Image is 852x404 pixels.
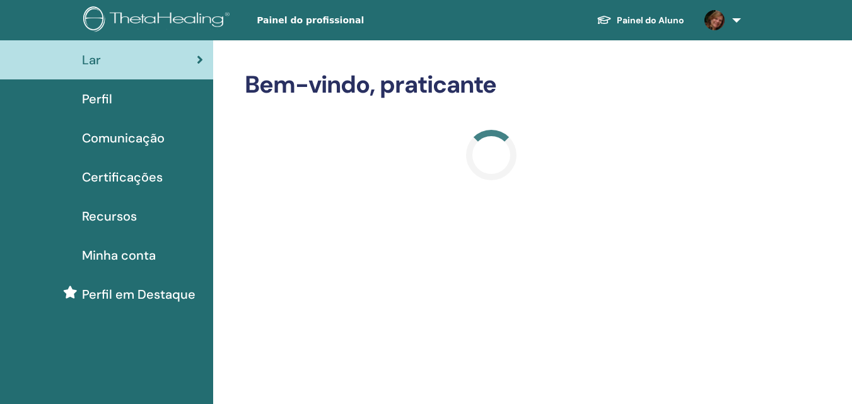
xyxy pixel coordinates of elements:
font: Bem-vindo, praticante [245,69,497,100]
font: Certificações [82,169,163,185]
font: Recursos [82,208,137,224]
img: default.png [704,10,725,30]
font: Minha conta [82,247,156,263]
img: graduation-cap-white.svg [597,14,612,25]
a: Painel do Aluno [586,8,694,32]
font: Perfil [82,91,112,107]
font: Perfil em Destaque [82,286,195,303]
img: logo.png [83,6,234,35]
font: Painel do profissional [257,15,364,25]
font: Painel do Aluno [617,14,684,26]
font: Comunicação [82,130,165,146]
font: Lar [82,52,101,68]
